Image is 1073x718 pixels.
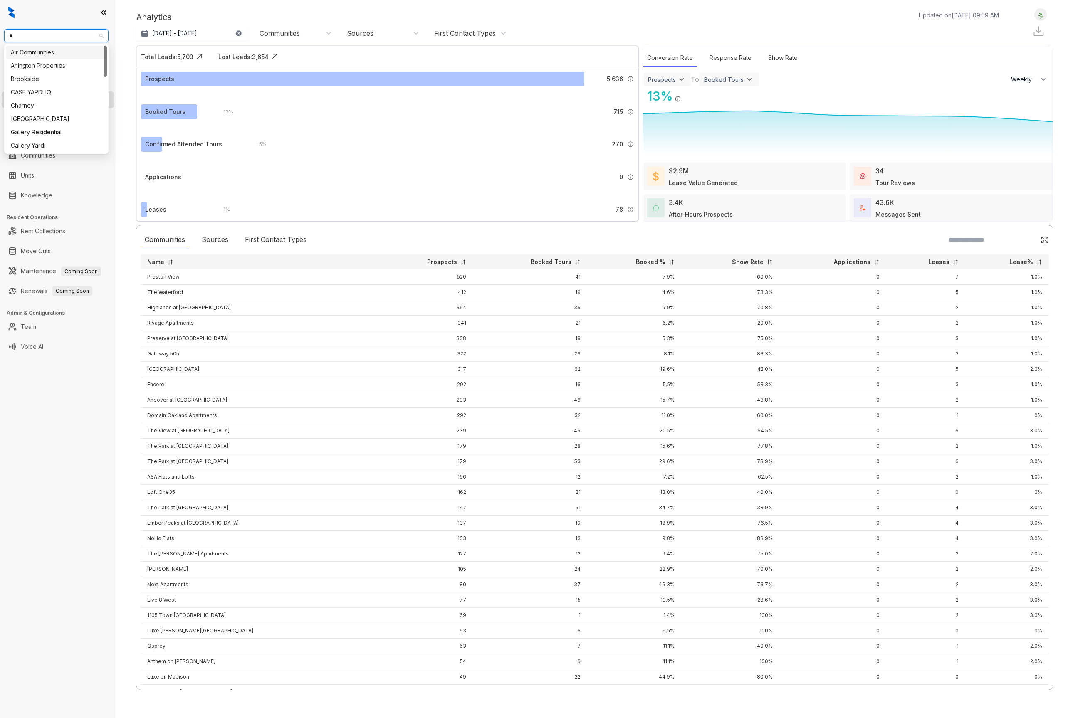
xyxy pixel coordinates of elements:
div: Total Leads: 5,703 [141,52,193,61]
img: sorting [460,259,466,265]
td: 28 [473,439,587,454]
td: 0 [886,485,965,500]
td: 2.0% [965,562,1049,577]
td: 0 [779,500,886,516]
td: 21 [473,485,587,500]
img: Click Icon [681,88,694,101]
td: 62.5% [681,469,779,485]
td: 0% [965,408,1049,423]
img: sorting [668,259,675,265]
div: 13 % [643,87,673,106]
td: 73.3% [681,285,779,300]
td: 0 [779,377,886,392]
td: 75.0% [681,546,779,562]
td: 19 [473,516,587,531]
td: 75.0% [681,331,779,346]
div: 43.6K [875,197,894,207]
li: Leads [2,56,114,72]
td: 0 [779,608,886,623]
li: Knowledge [2,187,114,204]
img: sorting [574,259,581,265]
img: Download [1032,25,1045,37]
img: Info [627,76,634,82]
td: 0% [965,485,1049,500]
td: 29.6% [587,454,681,469]
div: To [691,74,699,84]
div: Conversion Rate [643,49,697,67]
td: 0 [779,269,886,285]
td: 36 [473,300,587,316]
td: 292 [378,408,472,423]
td: 49 [473,423,587,439]
div: Gallery Yardi [11,141,102,150]
span: Coming Soon [52,286,92,296]
td: 43.8% [681,392,779,408]
td: 5 [886,362,965,377]
img: UserAvatar [1035,10,1046,19]
td: 12 [473,546,587,562]
td: 28.6% [681,592,779,608]
div: Charney [11,101,102,110]
h3: Admin & Configurations [7,309,116,317]
td: ASA Flats and Lofts [141,469,378,485]
td: 0 [779,346,886,362]
td: 13 [473,531,587,546]
button: [DATE] - [DATE] [136,26,249,41]
p: Lease% [1009,258,1033,266]
div: Brookside [11,74,102,84]
div: Sources [198,230,232,249]
button: Weekly [1006,72,1053,87]
td: 3.0% [965,577,1049,592]
td: 3.0% [965,531,1049,546]
li: Voice AI [2,338,114,355]
td: 1.0% [965,316,1049,331]
h3: Resident Operations [7,214,116,221]
td: 18 [473,331,587,346]
div: 1 % [215,205,230,214]
td: 3.0% [965,423,1049,439]
div: Brookside [6,72,107,86]
td: Ember Peaks at [GEOGRAPHIC_DATA] [141,516,378,531]
div: Confirmed Attended Tours [145,140,222,149]
td: 51 [473,500,587,516]
td: 341 [378,316,472,331]
td: 0 [779,577,886,592]
div: Applications [145,173,181,182]
td: Preserve at [GEOGRAPHIC_DATA] [141,331,378,346]
div: 5 % [251,140,267,149]
img: sorting [1036,259,1042,265]
td: 38.9% [681,500,779,516]
a: Communities [21,147,55,164]
li: Leasing [2,91,114,108]
div: First Contact Types [241,230,311,249]
td: 0 [779,454,886,469]
div: 13 % [215,107,233,116]
td: Preston View [141,269,378,285]
td: Next Apartments [141,577,378,592]
td: 46 [473,392,587,408]
td: 9.4% [587,546,681,562]
img: Info [627,174,634,180]
td: 0 [779,562,886,577]
td: 8.1% [587,346,681,362]
div: Fairfield [6,112,107,126]
td: Gateway 505 [141,346,378,362]
td: 364 [378,300,472,316]
td: 1 [886,408,965,423]
div: Response Rate [705,49,756,67]
img: sorting [873,259,880,265]
td: 0 [779,408,886,423]
div: After-Hours Prospects [669,210,733,219]
td: 76.5% [681,516,779,531]
td: 0 [779,423,886,439]
td: 13.9% [587,516,681,531]
div: Prospects [648,76,676,83]
img: Info [627,109,634,115]
td: 166 [378,469,472,485]
td: 0 [779,285,886,300]
td: 2 [886,592,965,608]
td: Andover at [GEOGRAPHIC_DATA] [141,392,378,408]
td: 3.0% [965,454,1049,469]
td: 77 [378,592,472,608]
div: First Contact Types [434,29,496,38]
